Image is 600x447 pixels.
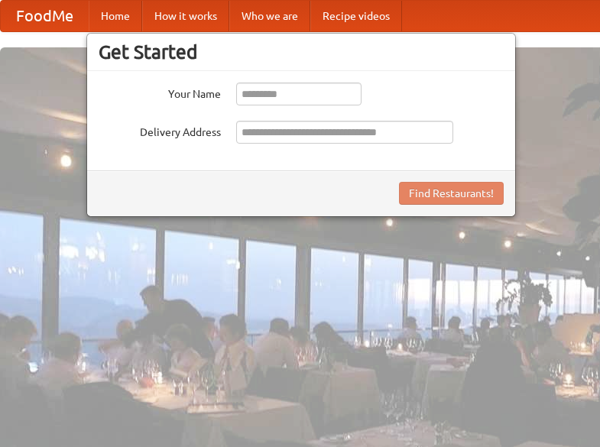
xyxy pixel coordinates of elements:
[99,83,221,102] label: Your Name
[1,1,89,31] a: FoodMe
[229,1,310,31] a: Who we are
[99,121,221,140] label: Delivery Address
[142,1,229,31] a: How it works
[99,40,504,63] h3: Get Started
[399,182,504,205] button: Find Restaurants!
[310,1,402,31] a: Recipe videos
[89,1,142,31] a: Home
